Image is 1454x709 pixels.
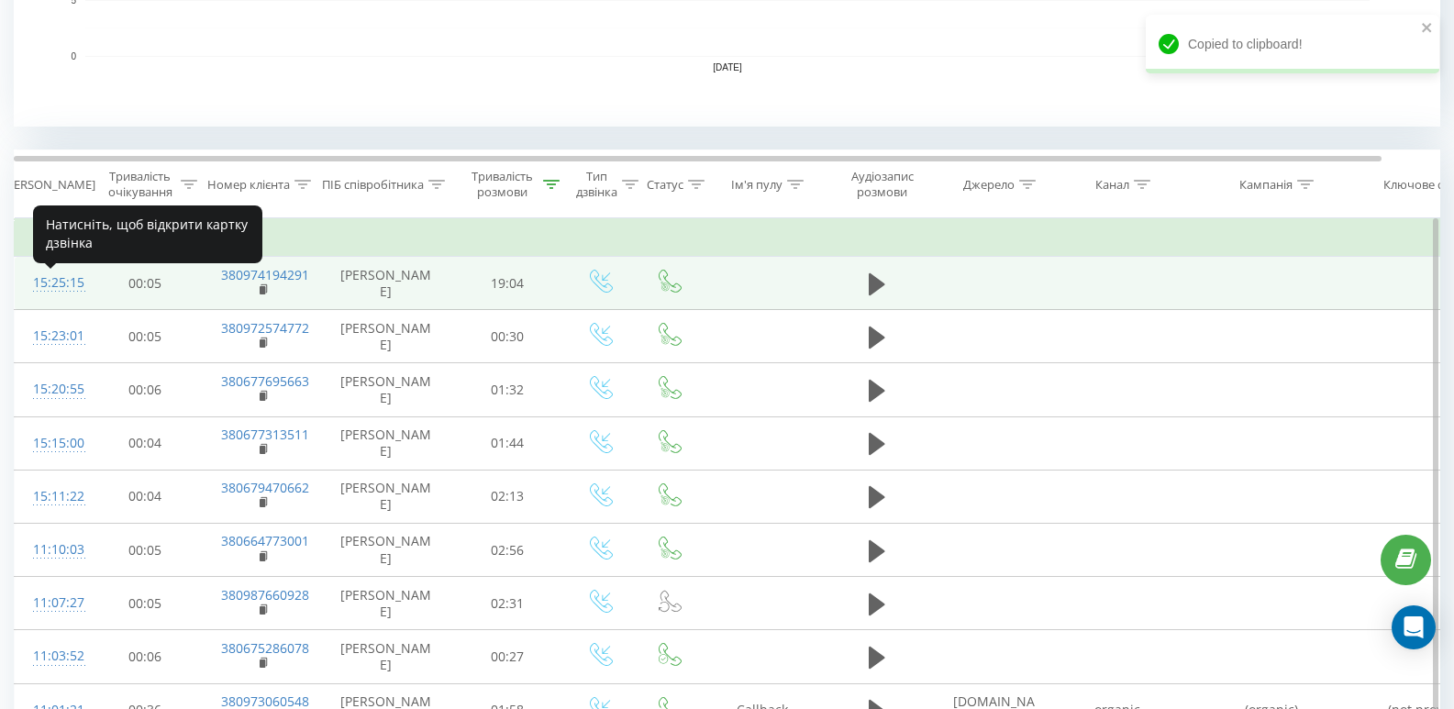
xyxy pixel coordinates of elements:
[207,177,290,193] div: Номер клієнта
[104,169,176,200] div: Тривалість очікування
[322,363,450,416] td: [PERSON_NAME]
[88,577,203,630] td: 00:05
[33,585,70,621] div: 11:07:27
[88,257,203,310] td: 00:05
[322,470,450,523] td: [PERSON_NAME]
[647,177,683,193] div: Статус
[322,310,450,363] td: [PERSON_NAME]
[33,371,70,407] div: 15:20:55
[88,310,203,363] td: 00:05
[450,310,565,363] td: 00:30
[221,532,309,549] a: 380664773001
[322,577,450,630] td: [PERSON_NAME]
[33,426,70,461] div: 15:15:00
[450,257,565,310] td: 19:04
[221,372,309,390] a: 380677695663
[33,638,70,674] div: 11:03:52
[33,532,70,568] div: 11:10:03
[450,630,565,683] td: 00:27
[221,319,309,337] a: 380972574772
[576,169,617,200] div: Тип дзвінка
[450,363,565,416] td: 01:32
[221,266,309,283] a: 380974194291
[221,639,309,657] a: 380675286078
[33,318,70,354] div: 15:23:01
[33,265,70,301] div: 15:25:15
[1392,605,1436,649] div: Open Intercom Messenger
[731,177,782,193] div: Ім'я пулу
[221,479,309,496] a: 380679470662
[322,257,450,310] td: [PERSON_NAME]
[3,177,95,193] div: [PERSON_NAME]
[322,524,450,577] td: [PERSON_NAME]
[88,363,203,416] td: 00:06
[71,51,76,61] text: 0
[88,524,203,577] td: 00:05
[963,177,1015,193] div: Джерело
[450,470,565,523] td: 02:13
[221,586,309,604] a: 380987660928
[450,577,565,630] td: 02:31
[88,630,203,683] td: 00:06
[1239,177,1293,193] div: Кампанія
[322,416,450,470] td: [PERSON_NAME]
[450,416,565,470] td: 01:44
[221,426,309,443] a: 380677313511
[1421,20,1434,38] button: close
[466,169,538,200] div: Тривалість розмови
[450,524,565,577] td: 02:56
[33,479,70,515] div: 15:11:22
[322,177,424,193] div: ПІБ співробітника
[322,630,450,683] td: [PERSON_NAME]
[838,169,927,200] div: Аудіозапис розмови
[1146,15,1439,73] div: Copied to clipboard!
[713,62,742,72] text: [DATE]
[88,416,203,470] td: 00:04
[33,205,262,263] div: Натисніть, щоб відкрити картку дзвінка
[88,470,203,523] td: 00:04
[1095,177,1129,193] div: Канал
